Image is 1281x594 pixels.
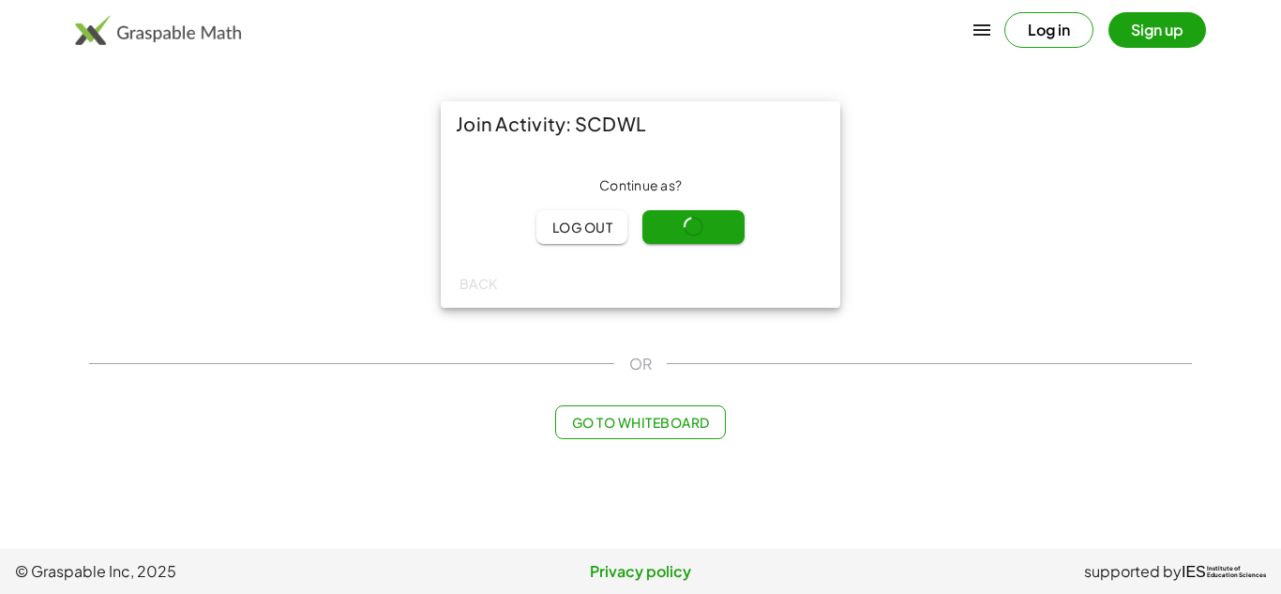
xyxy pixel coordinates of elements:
[551,219,612,236] span: Log out
[555,405,725,439] button: Go to Whiteboard
[1182,563,1206,581] span: IES
[15,560,432,583] span: © Graspable Inc, 2025
[536,210,627,244] button: Log out
[1004,12,1093,48] button: Log in
[571,414,709,431] span: Go to Whiteboard
[432,560,850,583] a: Privacy policy
[1207,566,1266,579] span: Institute of Education Sciences
[441,101,840,146] div: Join Activity: SCDWL
[629,353,652,375] span: OR
[1084,560,1182,583] span: supported by
[456,176,825,195] div: Continue as ?
[1182,560,1266,583] a: IESInstitute ofEducation Sciences
[1108,12,1206,48] button: Sign up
